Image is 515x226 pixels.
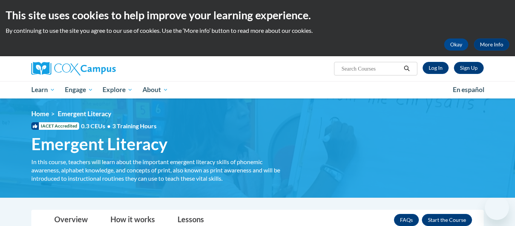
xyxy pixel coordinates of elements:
[422,214,472,226] button: Enroll
[26,81,60,98] a: Learn
[444,38,468,51] button: Okay
[394,214,419,226] a: FAQs
[31,62,116,75] img: Cox Campus
[58,110,111,118] span: Emergent Literacy
[401,64,412,73] button: Search
[20,81,495,98] div: Main menu
[6,8,509,23] h2: This site uses cookies to help improve your learning experience.
[143,85,168,94] span: About
[423,62,449,74] a: Log In
[31,62,175,75] a: Cox Campus
[81,122,156,130] span: 0.3 CEUs
[485,196,509,220] iframe: Button to launch messaging window
[98,81,138,98] a: Explore
[6,26,509,35] p: By continuing to use the site you agree to our use of cookies. Use the ‘More info’ button to read...
[31,110,49,118] a: Home
[112,122,156,129] span: 3 Training Hours
[65,85,93,94] span: Engage
[474,38,509,51] a: More Info
[31,158,291,183] div: In this course, teachers will learn about the important emergent literacy skills of phonemic awar...
[31,85,55,94] span: Learn
[448,82,489,98] a: En español
[107,122,110,129] span: •
[60,81,98,98] a: Engage
[453,86,484,94] span: En español
[341,64,401,73] input: Search Courses
[31,122,79,130] span: IACET Accredited
[454,62,484,74] a: Register
[138,81,173,98] a: About
[31,134,167,154] span: Emergent Literacy
[103,85,133,94] span: Explore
